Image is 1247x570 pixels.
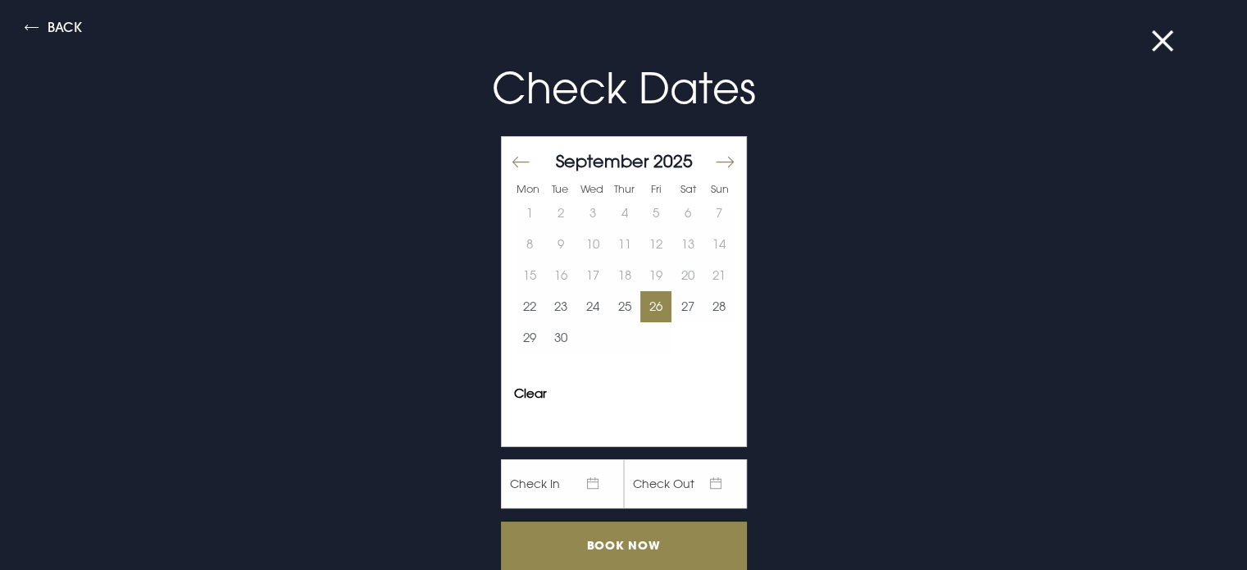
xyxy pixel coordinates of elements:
[514,291,546,322] button: 22
[514,322,546,353] button: 29
[577,291,609,322] button: 24
[608,291,640,322] button: 25
[545,291,577,322] td: Choose Tuesday, September 23, 2025 as your start date.
[703,291,735,322] button: 28
[608,291,640,322] td: Choose Thursday, September 25, 2025 as your start date.
[514,322,546,353] td: Choose Monday, September 29, 2025 as your start date.
[545,322,577,353] td: Choose Tuesday, September 30, 2025 as your start date.
[556,150,649,171] span: September
[511,144,530,179] button: Move backward to switch to the previous month.
[501,522,747,570] input: Book Now
[624,459,747,508] span: Check Out
[25,21,82,39] button: Back
[671,291,703,322] button: 27
[653,150,693,171] span: 2025
[671,291,703,322] td: Choose Saturday, September 27, 2025 as your start date.
[577,291,609,322] td: Choose Wednesday, September 24, 2025 as your start date.
[545,322,577,353] button: 30
[514,387,547,399] button: Clear
[514,291,546,322] td: Choose Monday, September 22, 2025 as your start date.
[545,291,577,322] button: 23
[640,291,672,322] td: Choose Friday, September 26, 2025 as your start date.
[703,291,735,322] td: Choose Sunday, September 28, 2025 as your start date.
[501,459,624,508] span: Check In
[640,291,672,322] button: 26
[234,57,1014,120] p: Check Dates
[714,144,734,179] button: Move forward to switch to the next month.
